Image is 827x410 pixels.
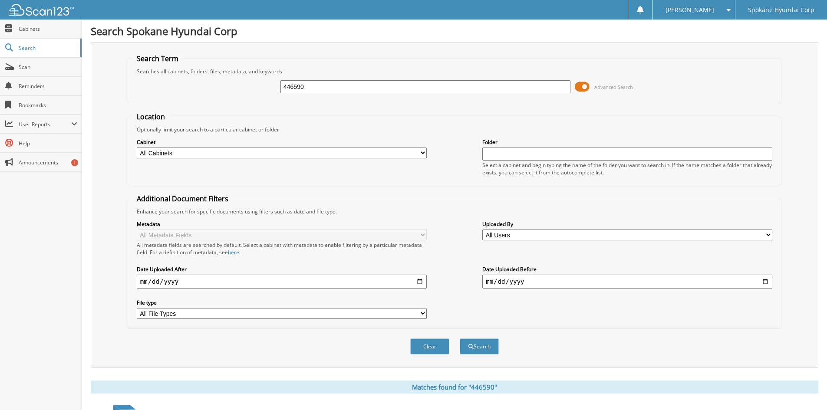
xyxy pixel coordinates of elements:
span: [PERSON_NAME] [666,7,714,13]
div: 1 [71,159,78,166]
label: Date Uploaded After [137,266,427,273]
span: Spokane Hyundai Corp [748,7,814,13]
legend: Location [132,112,169,121]
span: Advanced Search [594,84,633,90]
legend: Search Term [132,54,183,63]
span: User Reports [19,121,71,128]
input: start [137,275,427,289]
img: scan123-logo-white.svg [9,4,74,16]
button: Search [460,338,499,354]
label: Uploaded By [482,220,772,228]
span: Cabinets [19,25,77,33]
button: Clear [410,338,449,354]
div: Select a cabinet and begin typing the name of the folder you want to search in. If the name match... [482,161,772,176]
div: Matches found for "446590" [91,380,818,394]
span: Announcements [19,159,77,166]
label: Folder [482,138,772,146]
legend: Additional Document Filters [132,194,233,203]
label: Date Uploaded Before [482,266,772,273]
span: Reminders [19,82,77,90]
span: Help [19,140,77,147]
label: File type [137,299,427,306]
h1: Search Spokane Hyundai Corp [91,24,818,38]
label: Metadata [137,220,427,228]
div: Enhance your search for specific documents using filters such as date and file type. [132,208,777,215]
div: Optionally limit your search to a particular cabinet or folder [132,126,777,133]
a: here [228,249,239,256]
div: Searches all cabinets, folders, files, metadata, and keywords [132,68,777,75]
div: All metadata fields are searched by default. Select a cabinet with metadata to enable filtering b... [137,241,427,256]
label: Cabinet [137,138,427,146]
span: Search [19,44,76,52]
input: end [482,275,772,289]
span: Bookmarks [19,102,77,109]
span: Scan [19,63,77,71]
